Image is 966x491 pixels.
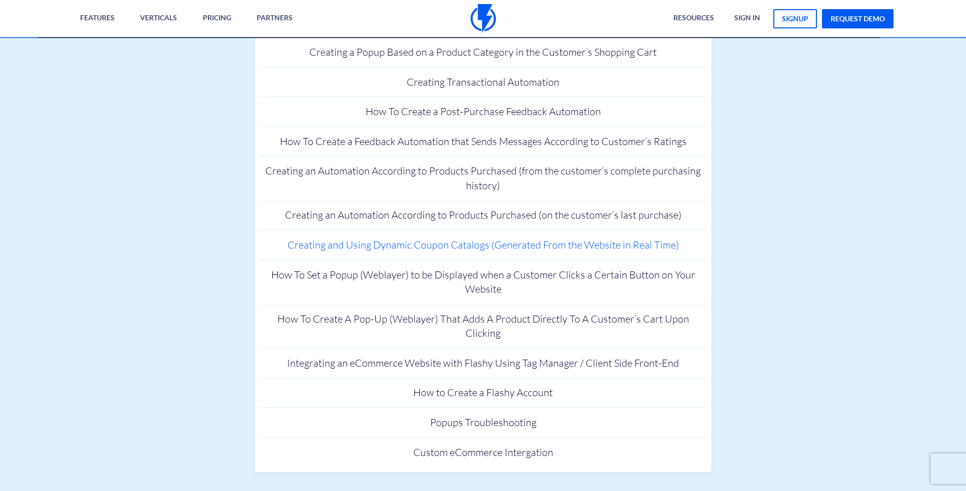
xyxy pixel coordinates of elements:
a: Popups Troubleshooting [260,408,706,438]
a: How to Create a Flashy Account [260,378,706,408]
a: Creating an Automation According to Products Purchased (on the customer’s last purchase) [260,200,706,230]
a: Creating an Automation According to Products Purchased (from the customer’s complete purchasing h... [260,156,706,200]
a: How To Create a Post-Purchase Feedback Automation [260,97,706,127]
a: signup [773,9,817,28]
a: Custom eCommerce Intergation [260,438,706,468]
a: Creating a Popup Based on a Product Category in the Customer’s Shopping Cart [260,38,706,67]
a: Integrating an eCommerce Website with Flashy Using Tag Manager / Client Side Front-End [260,348,706,378]
a: How To Create A Pop-Up (Weblayer) That Adds A Product Directly To A Customer’s Cart Upon Clicking [260,304,706,348]
a: request demo [822,9,893,28]
a: How To Set a Popup (Weblayer) to be Displayed when a Customer Clicks a Certain Button on Your Web... [260,260,706,304]
a: Creating and Using Dynamic Coupon Catalogs (Generated From the Website in Real Time) [260,230,706,260]
a: Creating Transactional Automation [260,67,706,97]
a: How To Create a Feedback Automation that Sends Messages According to Customer’s Ratings [260,127,706,157]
